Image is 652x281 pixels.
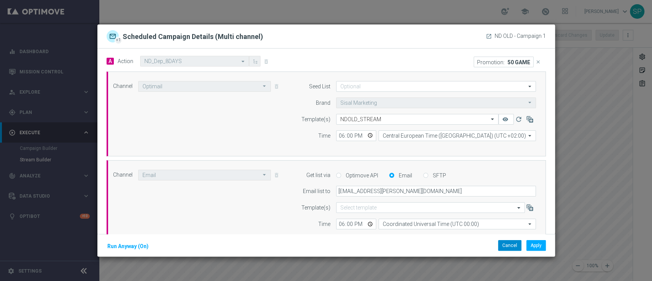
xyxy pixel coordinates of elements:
i: arrow_drop_down [526,131,534,141]
a: launch [486,33,492,39]
p: Promotion: [477,59,505,65]
label: Get list via [306,172,330,179]
span: A [107,58,114,65]
label: Template(s) [301,116,330,123]
button: close [534,57,544,67]
button: Run Anyway (On) [107,242,149,251]
label: Channel [113,172,133,178]
i: arrow_drop_down [526,81,534,91]
button: Cancel [498,240,521,251]
i: refresh [514,115,522,123]
label: Time [318,133,330,139]
i: arrow_drop_down [261,81,269,91]
label: Seed List [309,83,330,90]
label: Template(s) [301,205,330,211]
i: arrow_drop_down [261,170,269,180]
i: arrow_drop_down [526,98,534,107]
h2: Scheduled Campaign Details (Multi channel) [123,32,263,42]
div: +1 [115,37,122,44]
button: Apply [526,240,546,251]
span: ND OLD - Campaign 1 [495,33,546,39]
label: Email [397,172,412,179]
label: SFTP [431,172,446,179]
label: Optimove API [344,172,378,179]
button: refresh [514,114,525,125]
label: Time [318,221,330,227]
p: 50 GAME [508,59,530,65]
label: Email list to [303,188,330,195]
input: Select time zone [379,130,536,141]
input: Optional [336,81,536,92]
label: Brand [316,100,330,106]
div: 50 GAME [474,57,544,67]
i: remove_red_eye [502,116,508,122]
button: remove_red_eye [498,114,514,125]
label: Action [118,58,133,65]
i: arrow_drop_down [526,219,534,229]
label: Channel [113,83,133,89]
ng-select: NDOLD_STREAM [336,114,498,125]
input: Select time zone [379,219,536,229]
i: close [536,59,541,65]
input: Enter email address, use comma to separate multiple Emails [336,186,536,197]
ng-select: ND_Dep_8DAYS [140,56,249,67]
